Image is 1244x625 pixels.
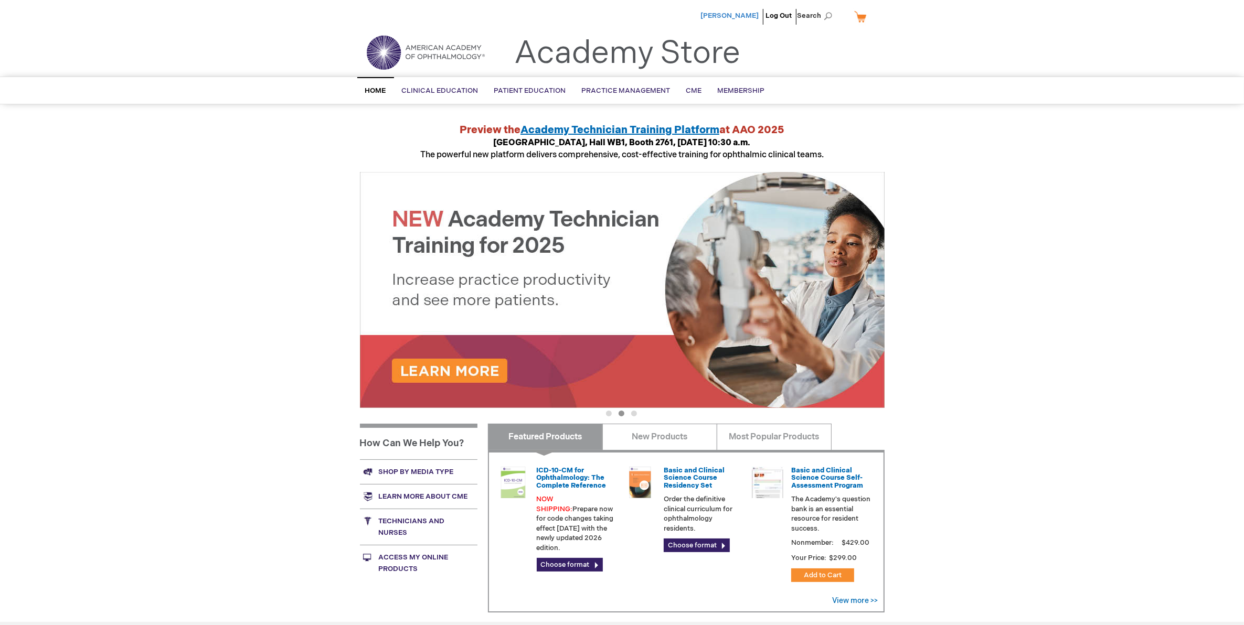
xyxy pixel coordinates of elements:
span: CME [686,87,702,95]
img: 02850963u_47.png [624,467,656,498]
a: [PERSON_NAME] [701,12,759,20]
a: New Products [602,424,717,450]
p: The Academy's question bank is an essential resource for resident success. [791,494,871,533]
p: Prepare now for code changes taking effect [DATE] with the newly updated 2026 edition. [537,494,616,553]
span: Practice Management [582,87,671,95]
button: 3 of 3 [631,411,637,416]
span: Clinical Education [402,87,479,95]
img: 0120008u_42.png [497,467,529,498]
strong: [GEOGRAPHIC_DATA], Hall WB1, Booth 2761, [DATE] 10:30 a.m. [494,138,751,148]
p: Order the definitive clinical curriculum for ophthalmology residents. [664,494,743,533]
a: Access My Online Products [360,545,477,581]
a: Basic and Clinical Science Course Residency Set [664,466,725,490]
span: Add to Cart [804,571,842,579]
span: Search [798,5,837,26]
button: 2 of 3 [619,411,624,416]
span: Membership [718,87,765,95]
a: Log Out [766,12,792,20]
a: Choose format [537,558,603,572]
strong: Nonmember: [791,536,834,549]
button: Add to Cart [791,568,854,582]
span: $429.00 [840,538,871,547]
a: ICD-10-CM for Ophthalmology: The Complete Reference [537,466,607,490]
a: Academy Technician Training Platform [520,124,719,136]
strong: Preview the at AAO 2025 [460,124,784,136]
span: $299.00 [828,554,858,562]
a: Learn more about CME [360,484,477,509]
a: Shop by media type [360,459,477,484]
a: Basic and Clinical Science Course Self-Assessment Program [791,466,863,490]
a: View more >> [833,596,878,605]
a: Most Popular Products [717,424,832,450]
a: Academy Store [515,35,741,72]
img: bcscself_20.jpg [752,467,783,498]
a: Featured Products [488,424,603,450]
h1: How Can We Help You? [360,424,477,459]
span: The powerful new platform delivers comprehensive, cost-effective training for ophthalmic clinical... [420,138,824,160]
span: Home [365,87,386,95]
strong: Your Price: [791,554,826,562]
font: NOW SHIPPING: [537,495,573,513]
a: Choose format [664,538,730,552]
span: Patient Education [494,87,566,95]
button: 1 of 3 [606,411,612,416]
a: Technicians and nurses [360,509,477,545]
